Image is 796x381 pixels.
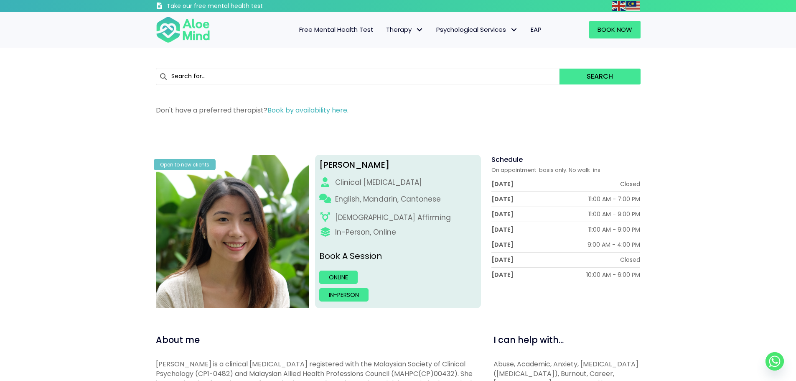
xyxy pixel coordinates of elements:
img: en [612,1,626,11]
input: Search for... [156,69,560,84]
a: Free Mental Health Test [293,21,380,38]
span: Psychological Services: submenu [508,24,520,36]
div: Open to new clients [154,159,216,170]
div: [DATE] [491,180,514,188]
div: 10:00 AM - 6:00 PM [586,271,640,279]
span: About me [156,334,200,346]
div: 11:00 AM - 7:00 PM [588,195,640,203]
div: [DATE] [491,195,514,203]
div: [DEMOGRAPHIC_DATA] Affirming [335,212,451,223]
a: Whatsapp [765,352,784,371]
a: English [612,1,626,10]
img: Aloe mind Logo [156,16,210,43]
span: Free Mental Health Test [299,25,374,34]
span: Therapy [386,25,424,34]
div: 11:00 AM - 9:00 PM [588,210,640,218]
div: [DATE] [491,271,514,279]
button: Search [559,69,640,84]
span: Therapy: submenu [414,24,426,36]
h3: Take our free mental health test [167,2,308,10]
span: EAP [531,25,542,34]
nav: Menu [221,21,548,38]
div: [PERSON_NAME] [319,159,477,171]
a: Book by availability here. [267,105,348,115]
p: Book A Session [319,250,477,262]
div: 11:00 AM - 9:00 PM [588,225,640,234]
div: 9:00 AM - 4:00 PM [587,240,640,249]
img: ms [626,1,640,11]
span: I can help with... [493,334,564,346]
div: [DATE] [491,256,514,264]
span: Schedule [491,155,523,164]
a: Psychological ServicesPsychological Services: submenu [430,21,524,38]
div: In-Person, Online [335,227,396,238]
a: EAP [524,21,548,38]
a: Take our free mental health test [156,2,308,12]
span: On appointment-basis only. No walk-ins [491,166,600,174]
div: [DATE] [491,210,514,218]
span: Psychological Services [436,25,518,34]
a: Online [319,271,358,284]
div: Closed [620,256,640,264]
a: In-person [319,288,369,302]
div: [DATE] [491,240,514,249]
p: English, Mandarin, Cantonese [335,194,441,205]
a: TherapyTherapy: submenu [380,21,430,38]
p: Don't have a preferred therapist? [156,105,641,115]
img: Peggy Clin Psych [156,155,309,308]
div: Clinical [MEDICAL_DATA] [335,177,422,188]
span: Book Now [598,25,632,34]
div: [DATE] [491,225,514,234]
div: Closed [620,180,640,188]
a: Book Now [589,21,641,38]
a: Malay [626,1,641,10]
